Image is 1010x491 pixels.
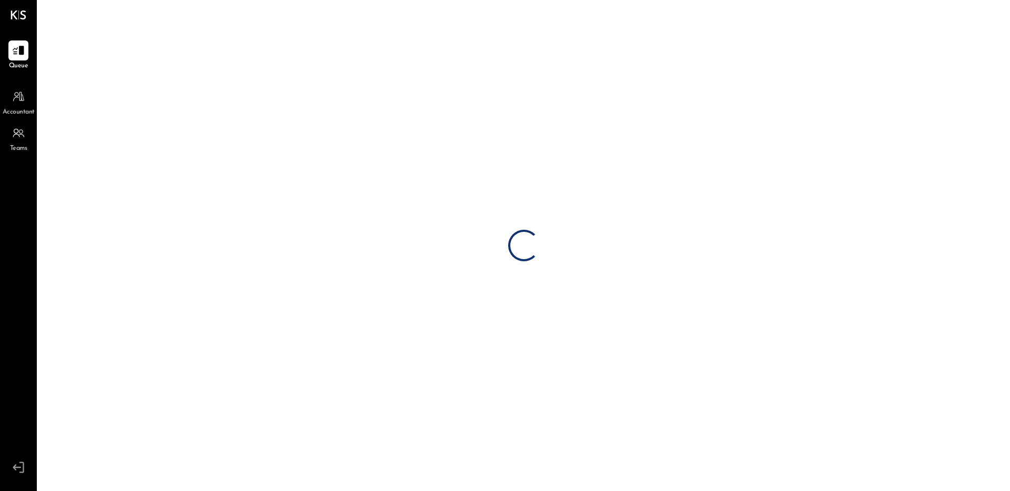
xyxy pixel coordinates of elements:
[10,144,27,154] span: Teams
[1,123,36,154] a: Teams
[3,108,35,117] span: Accountant
[1,87,36,117] a: Accountant
[9,62,28,71] span: Queue
[1,40,36,71] a: Queue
